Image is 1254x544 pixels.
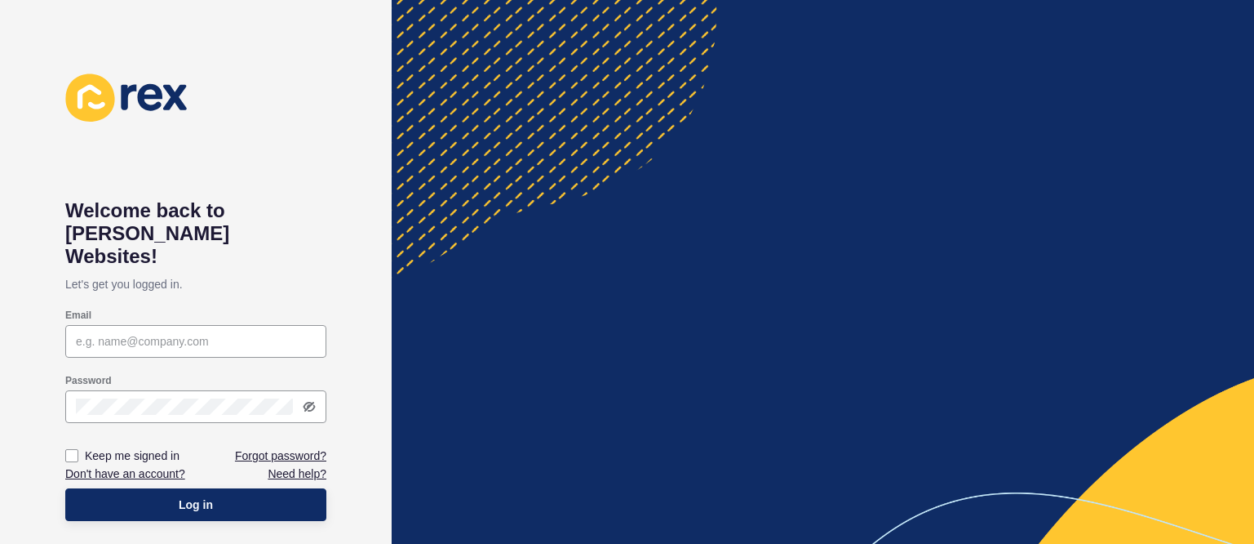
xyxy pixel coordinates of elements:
[65,488,326,521] button: Log in
[65,466,185,482] a: Don't have an account?
[76,333,316,350] input: e.g. name@company.com
[65,374,112,387] label: Password
[179,497,213,513] span: Log in
[85,448,179,464] label: Keep me signed in
[65,309,91,322] label: Email
[268,466,326,482] a: Need help?
[235,448,326,464] a: Forgot password?
[65,199,326,268] h1: Welcome back to [PERSON_NAME] Websites!
[65,268,326,301] p: Let's get you logged in.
